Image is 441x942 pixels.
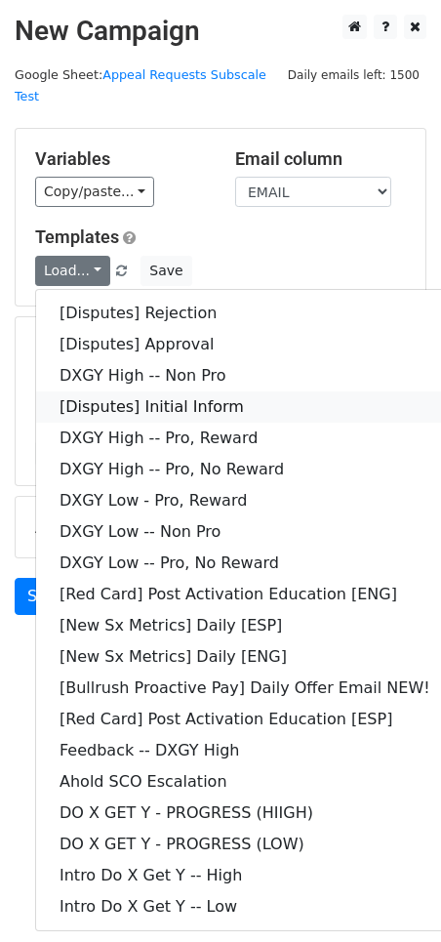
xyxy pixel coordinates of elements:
a: Daily emails left: 1500 [281,67,426,82]
a: Appeal Requests Subscale Test [15,67,266,104]
h5: Email column [235,148,406,170]
span: Daily emails left: 1500 [281,64,426,86]
a: Templates [35,226,119,247]
button: Save [140,256,191,286]
small: Google Sheet: [15,67,266,104]
iframe: Chat Widget [343,848,441,942]
a: Send [15,578,79,615]
a: Copy/paste... [35,177,154,207]
a: Load... [35,256,110,286]
h2: New Campaign [15,15,426,48]
h5: Variables [35,148,206,170]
